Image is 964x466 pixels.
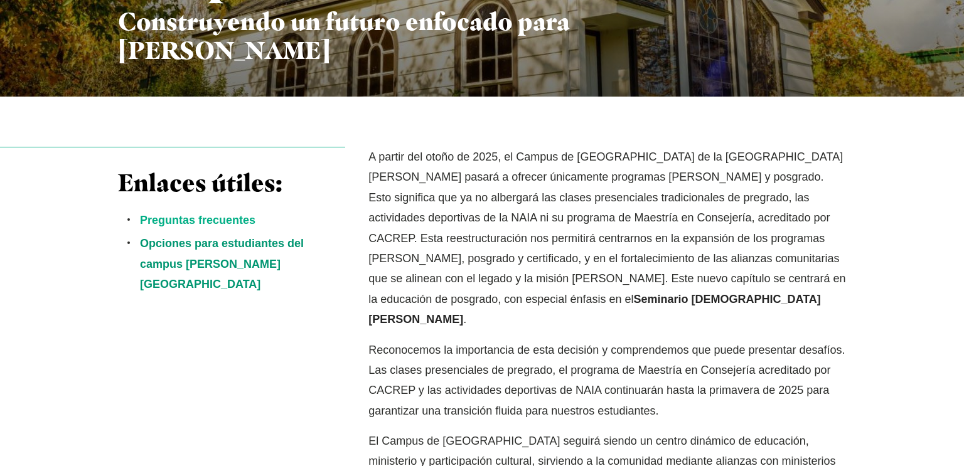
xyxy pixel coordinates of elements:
[140,237,304,290] a: Opciones para estudiantes del campus [PERSON_NAME][GEOGRAPHIC_DATA]
[140,214,255,226] a: Preguntas frecuentes
[368,344,845,417] font: Reconocemos la importancia de esta decisión y comprendemos que puede presentar desafíos. Las clas...
[368,151,845,305] font: A partir del otoño de 2025, el Campus de [GEOGRAPHIC_DATA] de la [GEOGRAPHIC_DATA][PERSON_NAME] p...
[118,7,570,65] font: Construyendo un futuro enfocado para [PERSON_NAME]
[463,313,466,326] font: .
[118,168,282,198] font: Enlaces útiles:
